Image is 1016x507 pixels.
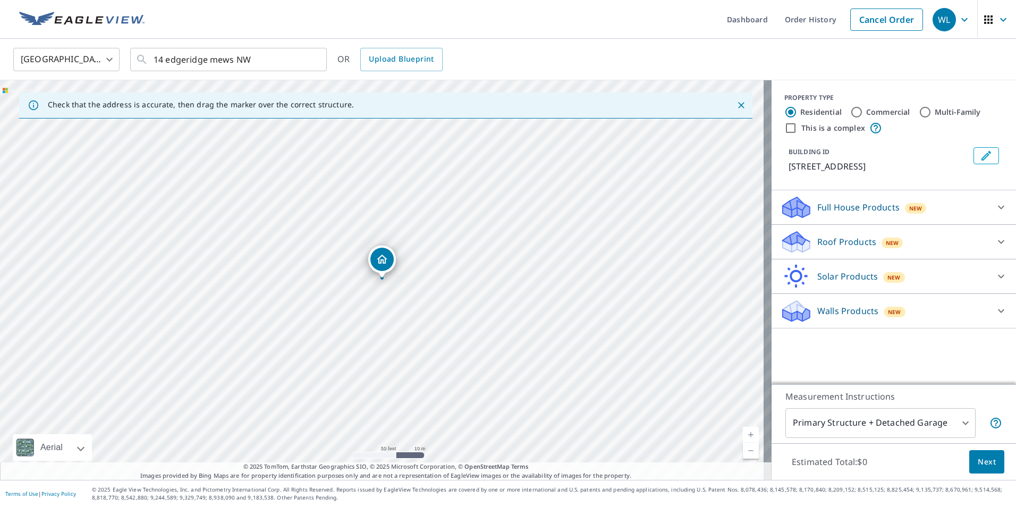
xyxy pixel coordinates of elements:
[866,107,910,117] label: Commercial
[789,160,969,173] p: [STREET_ADDRESS]
[154,45,305,74] input: Search by address or latitude-longitude
[801,123,865,133] label: This is a complex
[41,490,76,497] a: Privacy Policy
[887,273,901,282] span: New
[337,48,443,71] div: OR
[850,9,923,31] a: Cancel Order
[973,147,999,164] button: Edit building 1
[369,53,434,66] span: Upload Blueprint
[888,308,901,316] span: New
[743,427,759,443] a: Current Level 19, Zoom In
[886,239,899,247] span: New
[780,298,1007,324] div: Walls ProductsNew
[464,462,509,470] a: OpenStreetMap
[800,107,842,117] label: Residential
[37,434,66,461] div: Aerial
[780,195,1007,220] div: Full House ProductsNew
[511,462,529,470] a: Terms
[817,235,876,248] p: Roof Products
[780,229,1007,255] div: Roof ProductsNew
[13,45,120,74] div: [GEOGRAPHIC_DATA]
[743,443,759,459] a: Current Level 19, Zoom Out
[817,270,878,283] p: Solar Products
[789,147,829,156] p: BUILDING ID
[19,12,145,28] img: EV Logo
[243,462,529,471] span: © 2025 TomTom, Earthstar Geographics SIO, © 2025 Microsoft Corporation, ©
[784,93,1003,103] div: PROPERTY TYPE
[817,201,900,214] p: Full House Products
[92,486,1011,502] p: © 2025 Eagle View Technologies, Inc. and Pictometry International Corp. All Rights Reserved. Repo...
[969,450,1004,474] button: Next
[48,100,354,109] p: Check that the address is accurate, then drag the marker over the correct structure.
[368,246,396,278] div: Dropped pin, building 1, Residential property, 14 EDGERIDGE MEWS NW CALGARY AB T3A6A8
[989,417,1002,429] span: Your report will include the primary structure and a detached garage if one exists.
[5,490,38,497] a: Terms of Use
[933,8,956,31] div: WL
[817,305,878,317] p: Walls Products
[13,434,92,461] div: Aerial
[780,264,1007,289] div: Solar ProductsNew
[785,390,1002,403] p: Measurement Instructions
[909,204,922,213] span: New
[783,450,876,474] p: Estimated Total: $0
[360,48,442,71] a: Upload Blueprint
[5,491,76,497] p: |
[935,107,981,117] label: Multi-Family
[978,455,996,469] span: Next
[785,408,976,438] div: Primary Structure + Detached Garage
[734,98,748,112] button: Close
